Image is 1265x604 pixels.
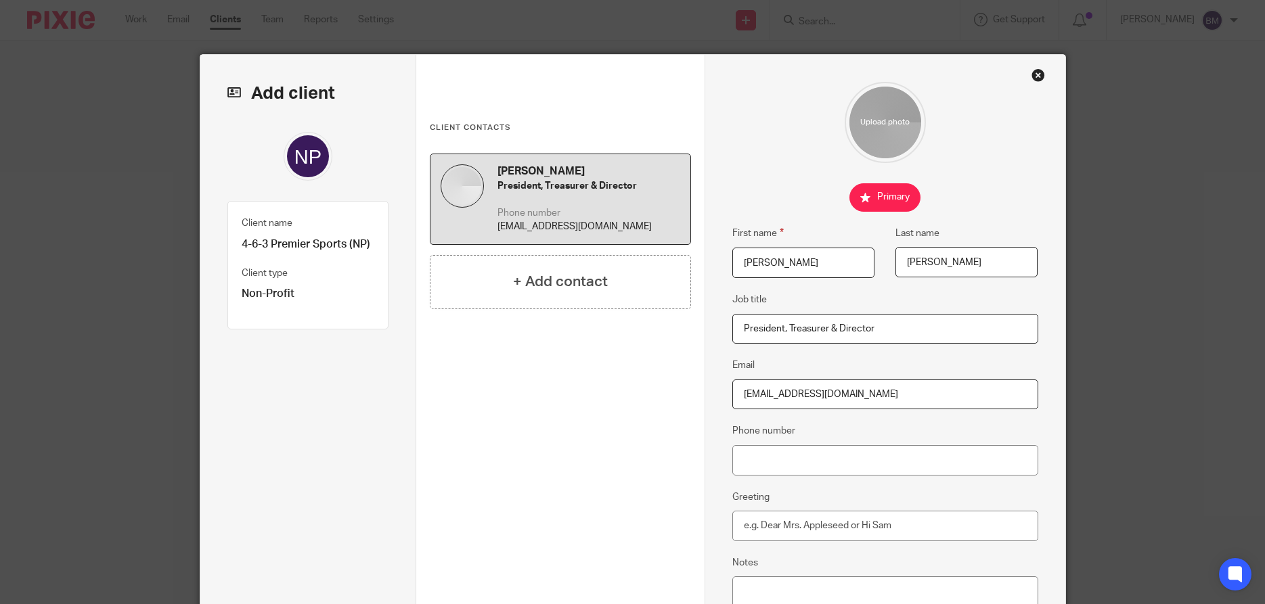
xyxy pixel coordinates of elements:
[732,556,758,570] label: Notes
[513,271,608,292] h4: + Add contact
[732,225,784,241] label: First name
[732,358,755,372] label: Email
[732,490,770,504] label: Greeting
[242,266,288,280] label: Client type
[284,132,332,181] img: svg%3E
[497,179,680,193] h5: President, Treasurer & Director
[1031,68,1045,82] div: Close this dialog window
[242,216,292,230] label: Client name
[497,164,680,179] h4: [PERSON_NAME]
[732,511,1038,541] input: e.g. Dear Mrs. Appleseed or Hi Sam
[227,82,389,105] h2: Add client
[497,206,680,220] p: Phone number
[732,424,795,438] label: Phone number
[242,237,375,252] p: 4-6-3 Premier Sports (NP)
[497,220,680,233] p: [EMAIL_ADDRESS][DOMAIN_NAME]
[430,122,691,133] h3: Client contacts
[441,164,484,208] img: default.jpg
[895,227,939,240] label: Last name
[732,293,767,306] label: Job title
[242,287,375,301] p: Non-Profit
